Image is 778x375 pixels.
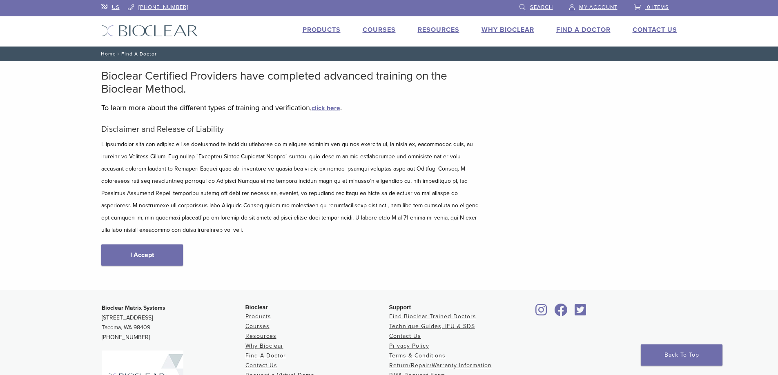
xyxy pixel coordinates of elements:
[245,362,277,369] a: Contact Us
[579,4,617,11] span: My Account
[101,25,198,37] img: Bioclear
[102,304,165,311] strong: Bioclear Matrix Systems
[95,47,683,61] nav: Find A Doctor
[245,333,276,339] a: Resources
[116,52,121,56] span: /
[389,304,411,311] span: Support
[101,138,481,236] p: L ipsumdolor sita con adipisc eli se doeiusmod te Incididu utlaboree do m aliquae adminim ven qu ...
[389,362,492,369] a: Return/Repair/Warranty Information
[556,26,611,34] a: Find A Doctor
[101,69,481,95] h2: Bioclear Certified Providers have completed advanced training on the Bioclear Method.
[303,26,341,34] a: Products
[389,333,421,339] a: Contact Us
[312,104,340,112] a: click here
[245,342,283,349] a: Why Bioclear
[552,308,571,317] a: Bioclear
[245,323,270,330] a: Courses
[102,303,245,342] p: [STREET_ADDRESS] Tacoma, WA 98409 [PHONE_NUMBER]
[98,51,116,57] a: Home
[389,352,446,359] a: Terms & Conditions
[633,26,677,34] a: Contact Us
[245,352,286,359] a: Find A Doctor
[101,244,183,266] a: I Accept
[530,4,553,11] span: Search
[418,26,459,34] a: Resources
[245,313,271,320] a: Products
[647,4,669,11] span: 0 items
[101,102,481,114] p: To learn more about the different types of training and verification, .
[641,344,722,366] a: Back To Top
[245,304,268,311] span: Bioclear
[389,313,476,320] a: Find Bioclear Trained Doctors
[389,342,429,349] a: Privacy Policy
[389,323,475,330] a: Technique Guides, IFU & SDS
[533,308,550,317] a: Bioclear
[482,26,534,34] a: Why Bioclear
[572,308,589,317] a: Bioclear
[363,26,396,34] a: Courses
[101,124,481,134] h5: Disclaimer and Release of Liability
